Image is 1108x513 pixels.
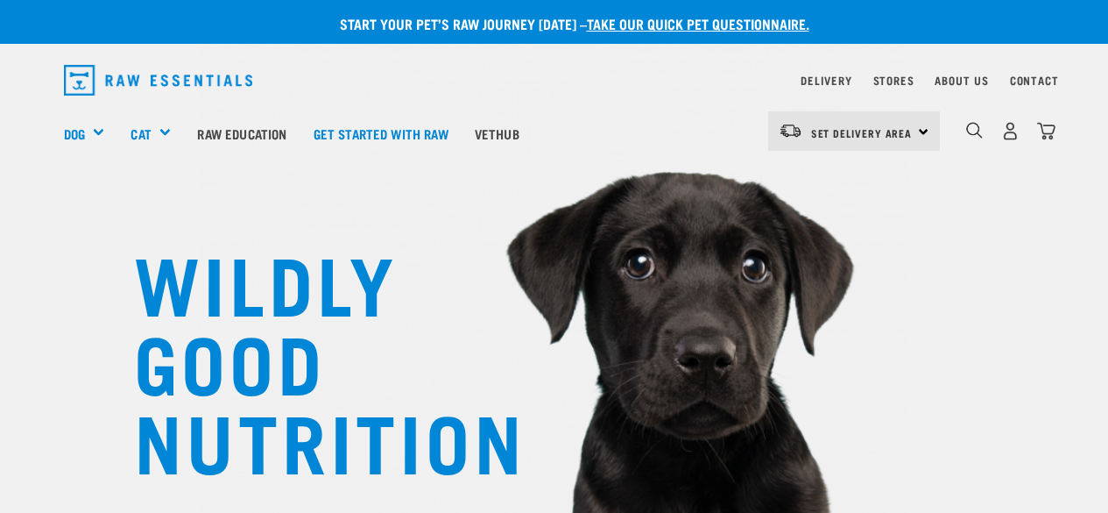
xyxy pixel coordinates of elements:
a: Contact [1010,77,1059,83]
a: Vethub [462,98,533,168]
a: Cat [131,124,151,144]
img: home-icon@2x.png [1037,122,1055,140]
span: Set Delivery Area [811,130,913,136]
a: Stores [873,77,914,83]
a: Dog [64,124,85,144]
img: user.png [1001,122,1020,140]
a: Delivery [801,77,851,83]
a: take our quick pet questionnaire. [587,19,809,27]
h1: WILDLY GOOD NUTRITION [134,241,484,478]
a: Get started with Raw [300,98,462,168]
nav: dropdown navigation [50,58,1059,103]
a: Raw Education [184,98,300,168]
img: Raw Essentials Logo [64,65,253,96]
a: About Us [935,77,988,83]
img: van-moving.png [779,123,802,139]
img: home-icon-1@2x.png [966,122,983,139]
